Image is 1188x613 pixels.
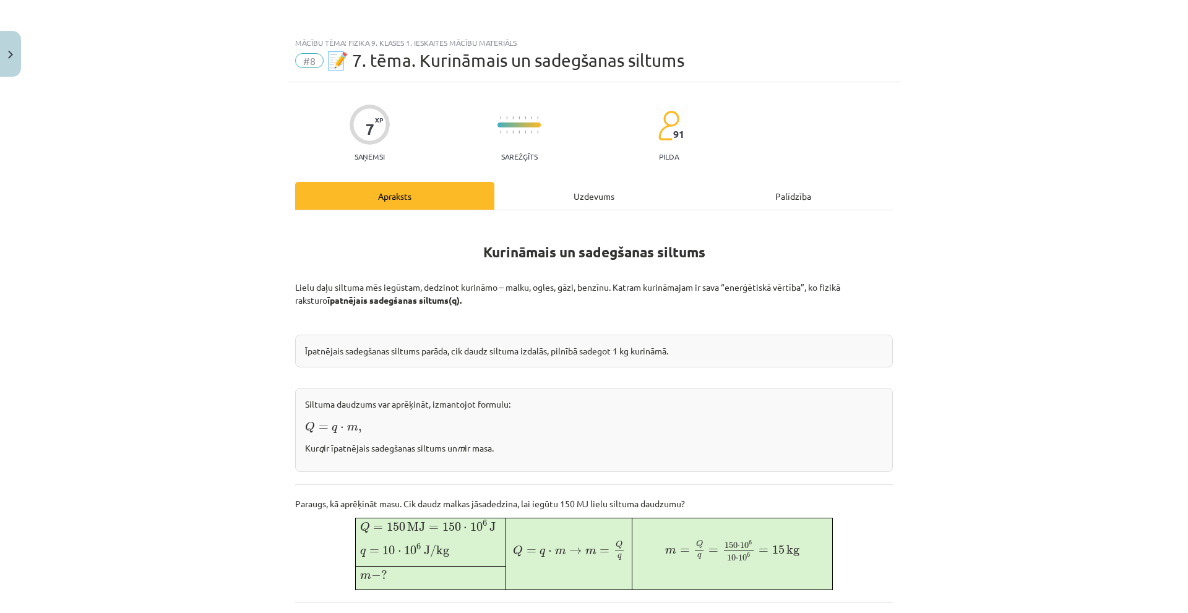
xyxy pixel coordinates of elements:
[537,131,538,134] img: icon-short-line-57e1e144782c952c97e751825c79c345078a6d821885a25fce030b3d8c18986b.svg
[749,540,752,545] span: 6
[500,116,501,119] img: icon-short-line-57e1e144782c952c97e751825c79c345078a6d821885a25fce030b3d8c18986b.svg
[449,294,462,306] strong: (q).
[786,545,799,557] span: kg
[527,549,536,554] span: =
[442,522,461,531] span: 150
[295,497,893,510] p: Paraugs, kā aprēķināt masu. Cik daudz malkas jāsadedzina, lai iegūtu 150 MJ lielu siltuma daudzumu?
[295,38,893,47] div: Mācību tēma: Fizika 9. klases 1. ieskaites mācību materiāls
[295,281,893,307] p: Lielu daļu siltuma mēs iegūstam, dedzinot kurināmo – malku, ogles, gāzi, benzīnu. Katram kurināma...
[387,522,405,531] span: 150
[319,442,324,453] em: q
[519,116,520,119] img: icon-short-line-57e1e144782c952c97e751825c79c345078a6d821885a25fce030b3d8c18986b.svg
[436,546,449,557] span: kg
[569,547,582,554] span: →
[555,548,566,554] span: m
[680,549,690,554] span: =
[305,421,315,434] span: Q
[725,542,738,549] span: 150
[738,546,740,548] span: ⋅
[305,442,883,455] p: Kur ir īpatnējais sadegšanas siltums un ir masa.
[696,540,703,549] span: Q
[416,543,421,550] span: 6
[295,182,494,210] div: Apraksts
[548,550,552,554] span: ⋅
[506,116,507,119] img: icon-short-line-57e1e144782c952c97e751825c79c345078a6d821885a25fce030b3d8c18986b.svg
[347,425,358,431] span: m
[747,552,750,557] span: 6
[512,131,514,134] img: icon-short-line-57e1e144782c952c97e751825c79c345078a6d821885a25fce030b3d8c18986b.svg
[618,554,621,560] span: q
[340,427,344,431] span: ⋅
[424,546,430,555] span: J
[360,521,370,534] span: Q
[319,426,329,431] span: =
[350,152,390,161] p: Saņemsi
[525,131,526,134] img: icon-short-line-57e1e144782c952c97e751825c79c345078a6d821885a25fce030b3d8c18986b.svg
[708,549,718,554] span: =
[738,554,747,561] span: 10
[697,554,701,560] span: q
[295,335,893,367] div: Īpatnējais sadegšanas siltums parāda, cik daudz siltuma izdalās, pilnībā sadegot 1 kg kurināmā.
[525,116,526,119] img: icon-short-line-57e1e144782c952c97e751825c79c345078a6d821885a25fce030b3d8c18986b.svg
[665,548,676,554] span: m
[430,545,436,558] span: /
[381,570,387,580] span: ?
[736,558,738,560] span: ⋅
[369,549,379,554] span: =
[295,53,324,68] span: #8
[407,522,425,531] span: MJ
[371,572,381,581] span: −
[537,116,538,119] img: icon-short-line-57e1e144782c952c97e751825c79c345078a6d821885a25fce030b3d8c18986b.svg
[360,573,371,580] span: m
[740,542,749,549] span: 10
[585,548,596,554] span: m
[327,50,684,71] span: 📝 7. tēma. Kurināmais un sadegšanas siltums
[694,182,893,210] div: Palīdzība
[305,398,883,411] p: Siltuma daudzums var aprēķināt, izmantojot formulu:
[772,545,785,554] span: 15
[327,294,449,306] b: īpatnējais sadegšanas siltums
[501,152,538,161] p: Sarežģīts
[540,548,545,557] span: q
[673,129,684,140] span: 91
[457,442,465,453] em: m
[519,131,520,134] img: icon-short-line-57e1e144782c952c97e751825c79c345078a6d821885a25fce030b3d8c18986b.svg
[658,110,679,141] img: students-c634bb4e5e11cddfef0936a35e636f08e4e9abd3cc4e673bd6f9a4125e45ecb1.svg
[398,551,402,554] span: ⋅
[531,131,532,134] img: icon-short-line-57e1e144782c952c97e751825c79c345078a6d821885a25fce030b3d8c18986b.svg
[531,116,532,119] img: icon-short-line-57e1e144782c952c97e751825c79c345078a6d821885a25fce030b3d8c18986b.svg
[483,243,705,261] strong: Kurināmais un sadegšanas siltums
[512,116,514,119] img: icon-short-line-57e1e144782c952c97e751825c79c345078a6d821885a25fce030b3d8c18986b.svg
[470,522,483,531] span: 10
[727,554,736,561] span: 10
[616,541,622,549] span: Q
[489,522,496,531] span: J
[8,51,13,59] img: icon-close-lesson-0947bae3869378f0d4975bcd49f059093ad1ed9edebbc8119c70593378902aed.svg
[366,121,374,138] div: 7
[506,131,507,134] img: icon-short-line-57e1e144782c952c97e751825c79c345078a6d821885a25fce030b3d8c18986b.svg
[759,549,768,554] span: =
[358,427,362,434] span: ,
[375,116,383,123] span: XP
[373,526,383,531] span: =
[332,425,337,434] span: q
[382,546,395,555] span: 10
[429,526,439,531] span: =
[360,549,366,557] span: q
[404,546,416,555] span: 10
[513,544,523,557] span: Q
[463,527,467,531] span: ⋅
[600,549,609,554] span: =
[494,182,694,210] div: Uzdevums
[659,152,679,161] p: pilda
[483,520,487,526] span: 6
[500,131,501,134] img: icon-short-line-57e1e144782c952c97e751825c79c345078a6d821885a25fce030b3d8c18986b.svg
